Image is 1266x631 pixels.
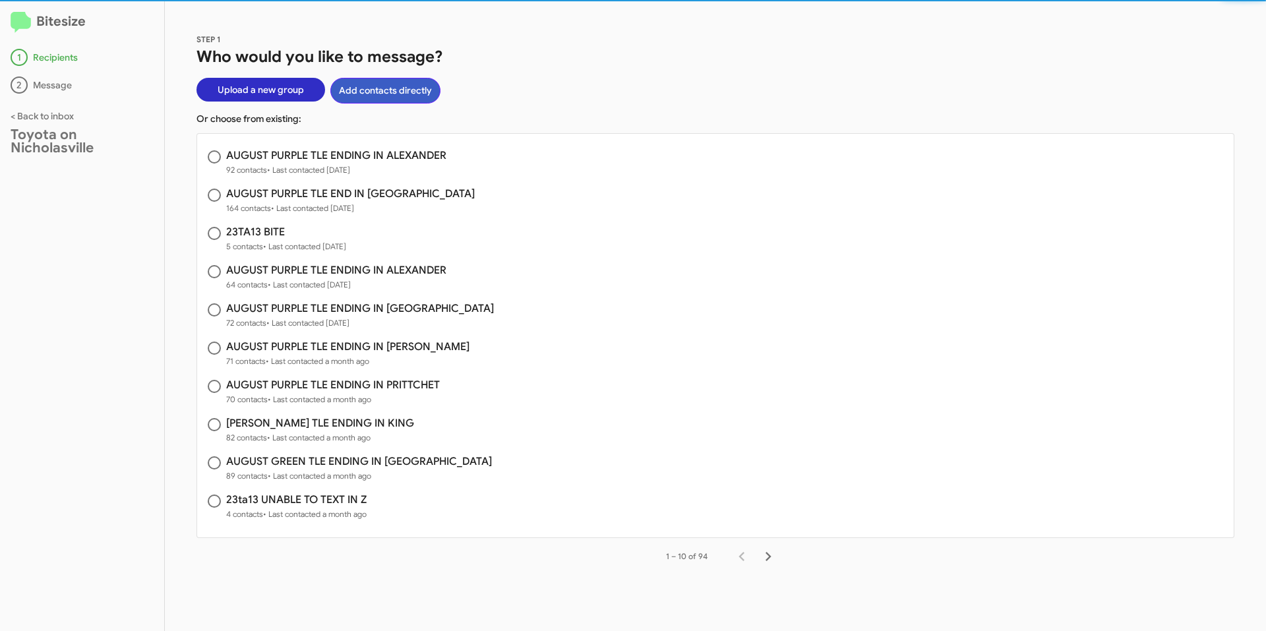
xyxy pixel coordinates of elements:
div: 2 [11,76,28,94]
span: 4 contacts [226,508,367,521]
h3: AUGUST PURPLE TLE ENDING IN ALEXANDER [226,265,446,276]
span: • Last contacted [DATE] [271,203,354,213]
h3: 23TA13 BITE [226,227,346,237]
div: 1 [11,49,28,66]
span: 70 contacts [226,393,440,406]
span: • Last contacted a month ago [268,394,371,404]
span: 82 contacts [226,431,414,444]
span: • Last contacted [DATE] [263,241,346,251]
span: 5 contacts [226,240,346,253]
span: Upload a new group [218,78,304,102]
h3: AUGUST GREEN TLE ENDING IN [GEOGRAPHIC_DATA] [226,456,492,467]
h3: [PERSON_NAME] TLE ENDING IN KING [226,418,414,429]
div: Message [11,76,154,94]
span: 92 contacts [226,164,446,177]
button: Next page [755,543,781,570]
h3: AUGUST PURPLE TLE ENDING IN [PERSON_NAME] [226,342,469,352]
div: 1 – 10 of 94 [666,550,708,563]
span: 71 contacts [226,355,469,368]
h3: AUGUST PURPLE TLE ENDING IN PRITTCHET [226,380,440,390]
span: • Last contacted [DATE] [268,280,351,289]
div: Toyota on Nicholasville [11,128,154,154]
h3: AUGUST PURPLE TLE END IN [GEOGRAPHIC_DATA] [226,189,475,199]
button: Add contacts directly [330,78,440,104]
button: Upload a new group [196,78,325,102]
p: Or choose from existing: [196,112,1234,125]
div: Recipients [11,49,154,66]
span: 64 contacts [226,278,446,291]
span: 164 contacts [226,202,475,215]
h1: Who would you like to message? [196,46,1234,67]
a: < Back to inbox [11,110,74,122]
span: • Last contacted a month ago [263,509,367,519]
h3: AUGUST PURPLE TLE ENDING IN [GEOGRAPHIC_DATA] [226,303,494,314]
span: • Last contacted a month ago [266,356,369,366]
h2: Bitesize [11,11,154,33]
img: logo-minimal.svg [11,12,31,33]
span: STEP 1 [196,34,221,44]
button: Previous page [729,543,755,570]
h3: 23ta13 UNABLE TO TEXT IN Z [226,495,367,505]
span: 72 contacts [226,316,494,330]
span: • Last contacted [DATE] [266,318,349,328]
h3: AUGUST PURPLE TLE ENDING IN ALEXANDER [226,150,446,161]
span: • Last contacted a month ago [268,471,371,481]
span: • Last contacted [DATE] [267,165,350,175]
span: 89 contacts [226,469,492,483]
span: • Last contacted a month ago [267,433,371,442]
